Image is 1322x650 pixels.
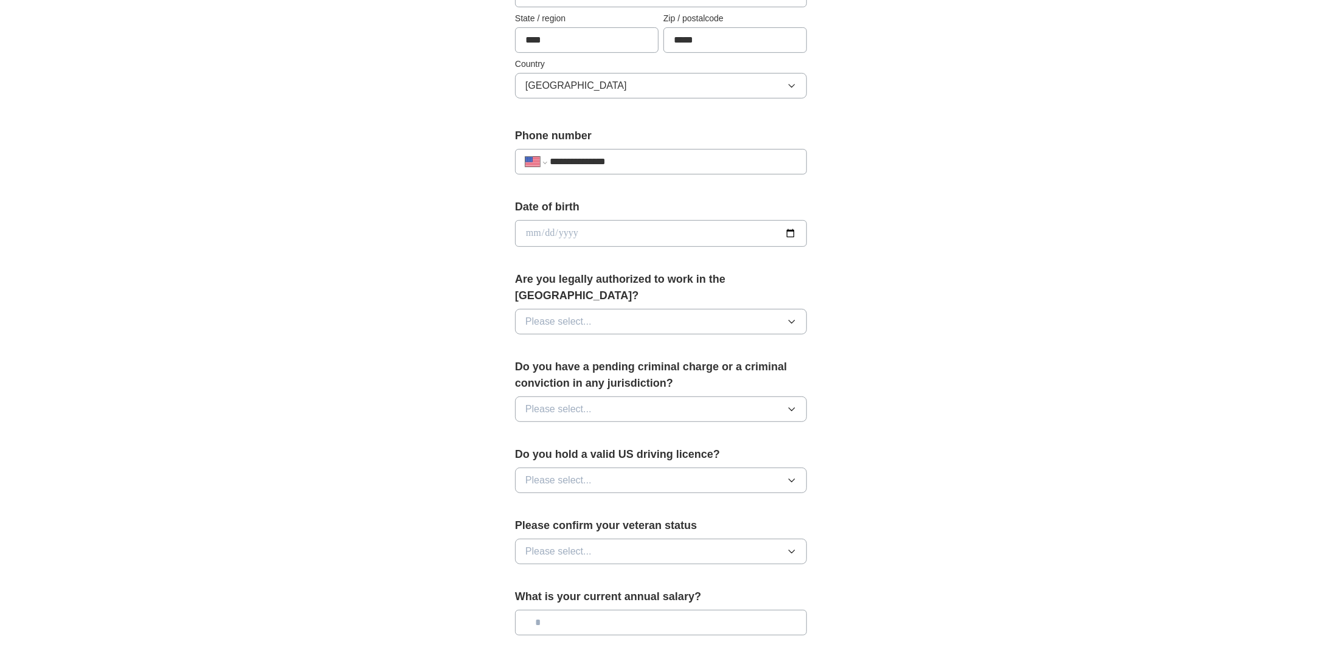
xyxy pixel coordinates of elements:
label: Date of birth [515,199,807,215]
button: Please select... [515,539,807,564]
label: Country [515,58,807,71]
label: Zip / postalcode [663,12,807,25]
label: State / region [515,12,659,25]
span: [GEOGRAPHIC_DATA] [525,78,627,93]
label: What is your current annual salary? [515,589,807,605]
label: Are you legally authorized to work in the [GEOGRAPHIC_DATA]? [515,271,807,304]
label: Do you have a pending criminal charge or a criminal conviction in any jurisdiction? [515,359,807,392]
span: Please select... [525,473,592,488]
span: Please select... [525,544,592,559]
label: Phone number [515,128,807,144]
button: Please select... [515,309,807,334]
button: Please select... [515,396,807,422]
span: Please select... [525,314,592,329]
label: Please confirm your veteran status [515,517,807,534]
span: Please select... [525,402,592,417]
button: Please select... [515,468,807,493]
button: [GEOGRAPHIC_DATA] [515,73,807,99]
label: Do you hold a valid US driving licence? [515,446,807,463]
